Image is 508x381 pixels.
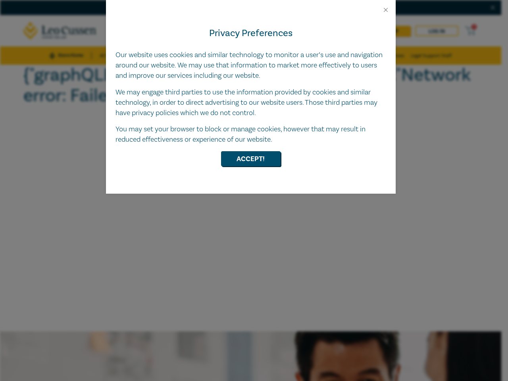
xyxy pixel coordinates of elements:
[115,50,386,81] p: Our website uses cookies and similar technology to monitor a user’s use and navigation around our...
[115,26,386,40] h4: Privacy Preferences
[382,6,389,13] button: Close
[115,87,386,118] p: We may engage third parties to use the information provided by cookies and similar technology, in...
[221,151,281,166] button: Accept!
[115,124,386,145] p: You may set your browser to block or manage cookies, however that may result in reduced effective...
